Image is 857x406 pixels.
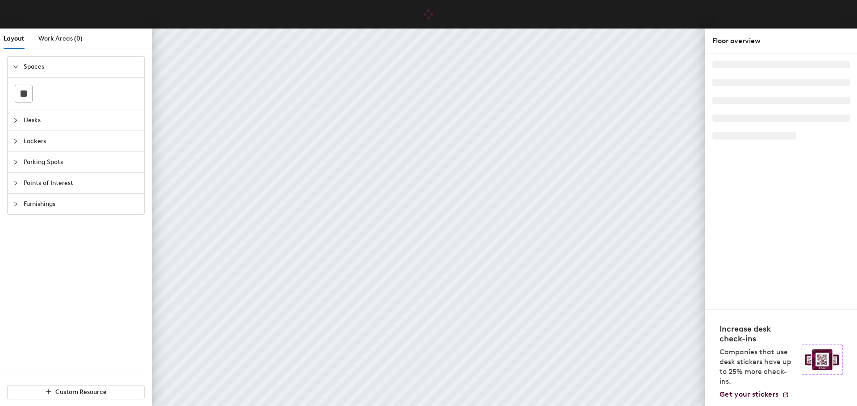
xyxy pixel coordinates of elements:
span: Furnishings [24,194,139,214]
span: collapsed [13,139,18,144]
span: expanded [13,64,18,70]
button: Custom Resource [7,385,145,399]
h4: Increase desk check-ins [720,324,796,344]
span: collapsed [13,118,18,123]
span: collapsed [13,180,18,186]
span: Desks [24,110,139,131]
span: Lockers [24,131,139,152]
span: Layout [4,35,24,42]
span: Get your stickers [720,390,778,398]
span: Parking Spots [24,152,139,172]
img: Sticker logo [802,344,843,375]
span: Spaces [24,57,139,77]
span: Custom Resource [55,388,107,396]
div: Floor overview [712,36,850,46]
p: Companies that use desk stickers have up to 25% more check-ins. [720,347,796,386]
span: collapsed [13,201,18,207]
span: Work Areas (0) [38,35,83,42]
a: Get your stickers [720,390,789,399]
span: collapsed [13,160,18,165]
span: Points of Interest [24,173,139,193]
